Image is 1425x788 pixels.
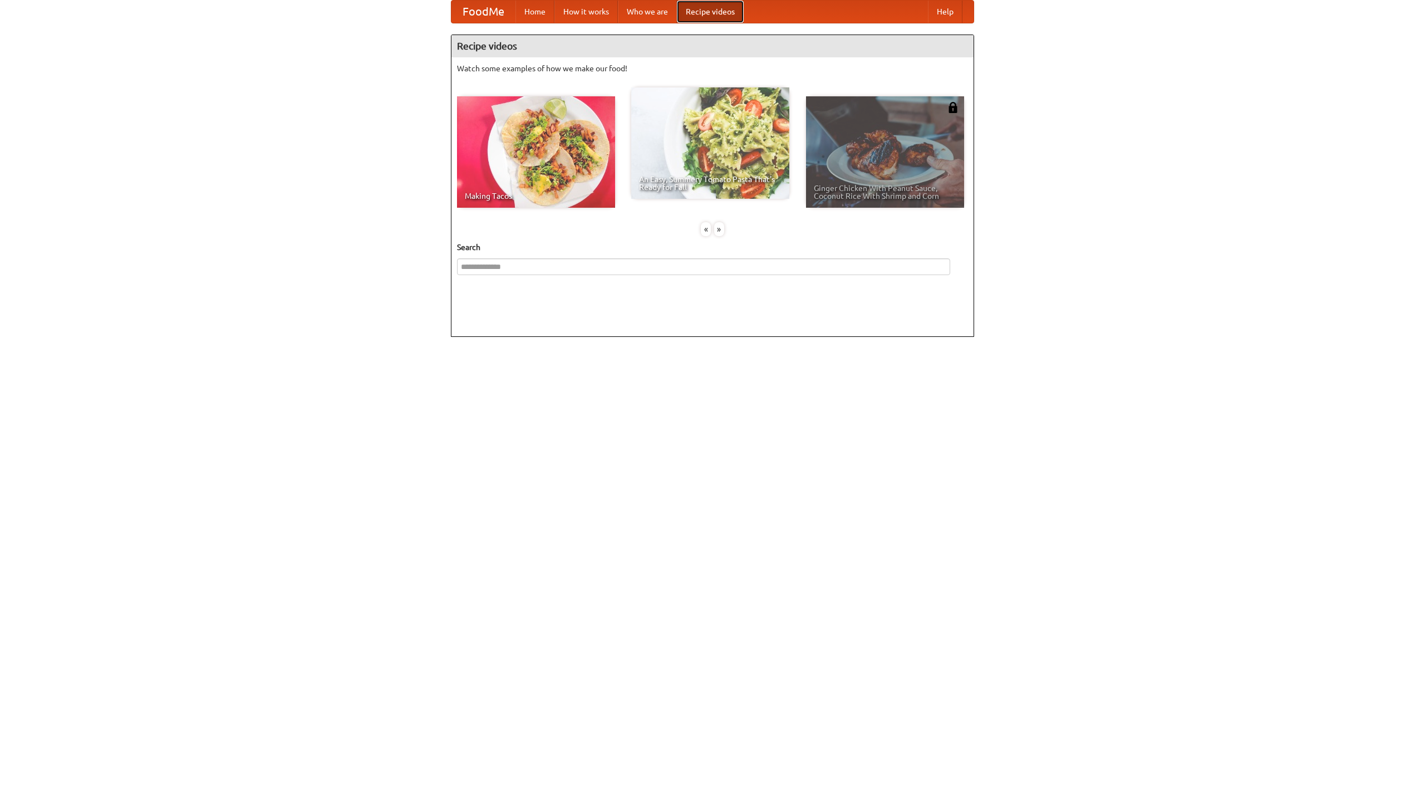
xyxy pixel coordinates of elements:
span: An Easy, Summery Tomato Pasta That's Ready for Fall [639,175,782,191]
div: » [714,222,724,236]
a: Help [928,1,962,23]
span: Making Tacos [465,192,607,200]
a: Who we are [618,1,677,23]
p: Watch some examples of how we make our food! [457,63,968,74]
a: Making Tacos [457,96,615,208]
h4: Recipe videos [451,35,974,57]
a: FoodMe [451,1,515,23]
a: How it works [554,1,618,23]
h5: Search [457,242,968,253]
a: Recipe videos [677,1,744,23]
a: An Easy, Summery Tomato Pasta That's Ready for Fall [631,87,789,199]
div: « [701,222,711,236]
a: Home [515,1,554,23]
img: 483408.png [947,102,959,113]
